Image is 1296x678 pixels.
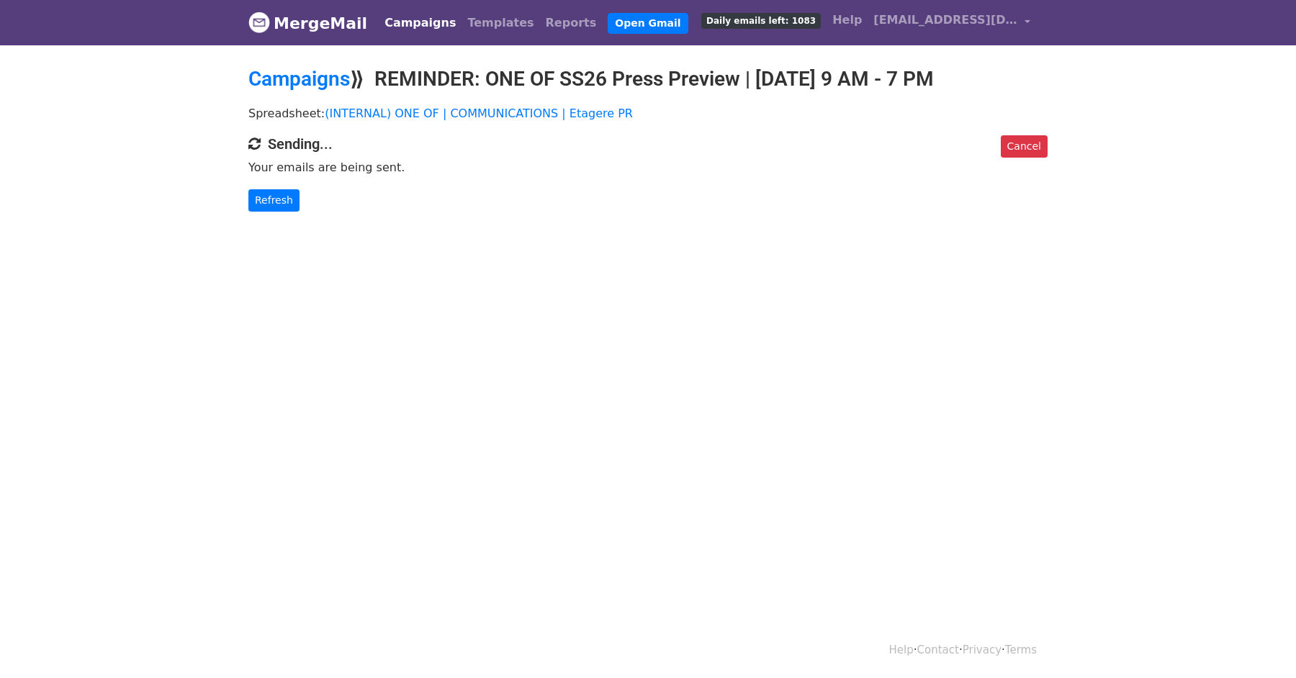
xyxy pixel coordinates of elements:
[608,13,688,34] a: Open Gmail
[248,135,1048,153] h4: Sending...
[963,643,1002,656] a: Privacy
[325,107,633,120] a: (INTERNAL) ONE OF | COMMUNICATIONS | Etagere PR
[868,6,1036,40] a: [EMAIL_ADDRESS][DOMAIN_NAME]
[462,9,539,37] a: Templates
[540,9,603,37] a: Reports
[889,643,914,656] a: Help
[827,6,868,35] a: Help
[248,106,1048,121] p: Spreadsheet:
[248,8,367,38] a: MergeMail
[248,160,1048,175] p: Your emails are being sent.
[379,9,462,37] a: Campaigns
[248,67,350,91] a: Campaigns
[701,13,821,29] span: Daily emails left: 1083
[873,12,1017,29] span: [EMAIL_ADDRESS][DOMAIN_NAME]
[248,67,1048,91] h2: ⟫ REMINDER: ONE OF SS26 Press Preview | [DATE] 9 AM - 7 PM
[1005,643,1037,656] a: Terms
[248,12,270,33] img: MergeMail logo
[248,189,300,212] a: Refresh
[1001,135,1048,158] a: Cancel
[917,643,959,656] a: Contact
[696,6,827,35] a: Daily emails left: 1083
